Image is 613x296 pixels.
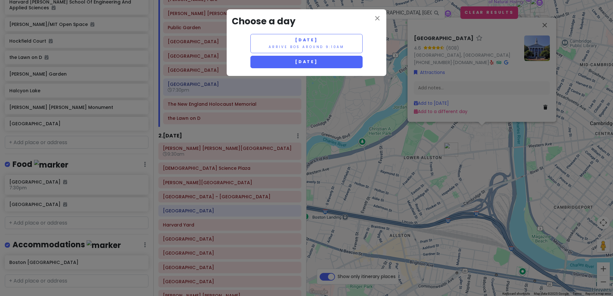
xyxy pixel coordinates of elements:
button: close [374,14,381,23]
i: close [374,14,381,22]
small: Arrive BOS around 9:10AM [269,45,344,49]
h3: Choose a day [232,14,381,29]
button: [DATE]Arrive BOS around 9:10AM [250,34,363,53]
button: [DATE] [250,56,363,68]
span: [DATE] [295,37,318,43]
span: [DATE] [295,59,318,64]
